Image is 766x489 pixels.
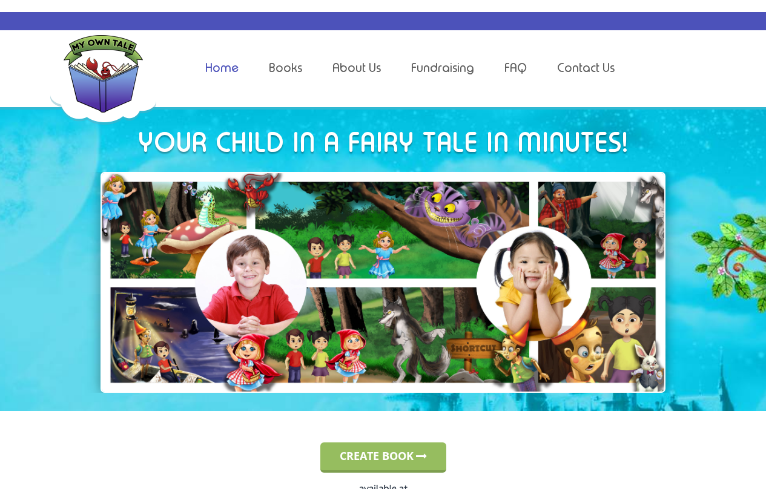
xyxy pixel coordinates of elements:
[332,61,381,75] a: About Us
[205,61,239,75] a: Home
[411,61,474,75] a: Fundraising
[320,442,446,473] a: CREATE BOOK
[504,61,527,75] a: FAQ
[269,61,302,75] a: Books
[557,61,615,75] a: Contact Us
[68,130,698,155] h1: Your child in a fairy tale in minutes!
